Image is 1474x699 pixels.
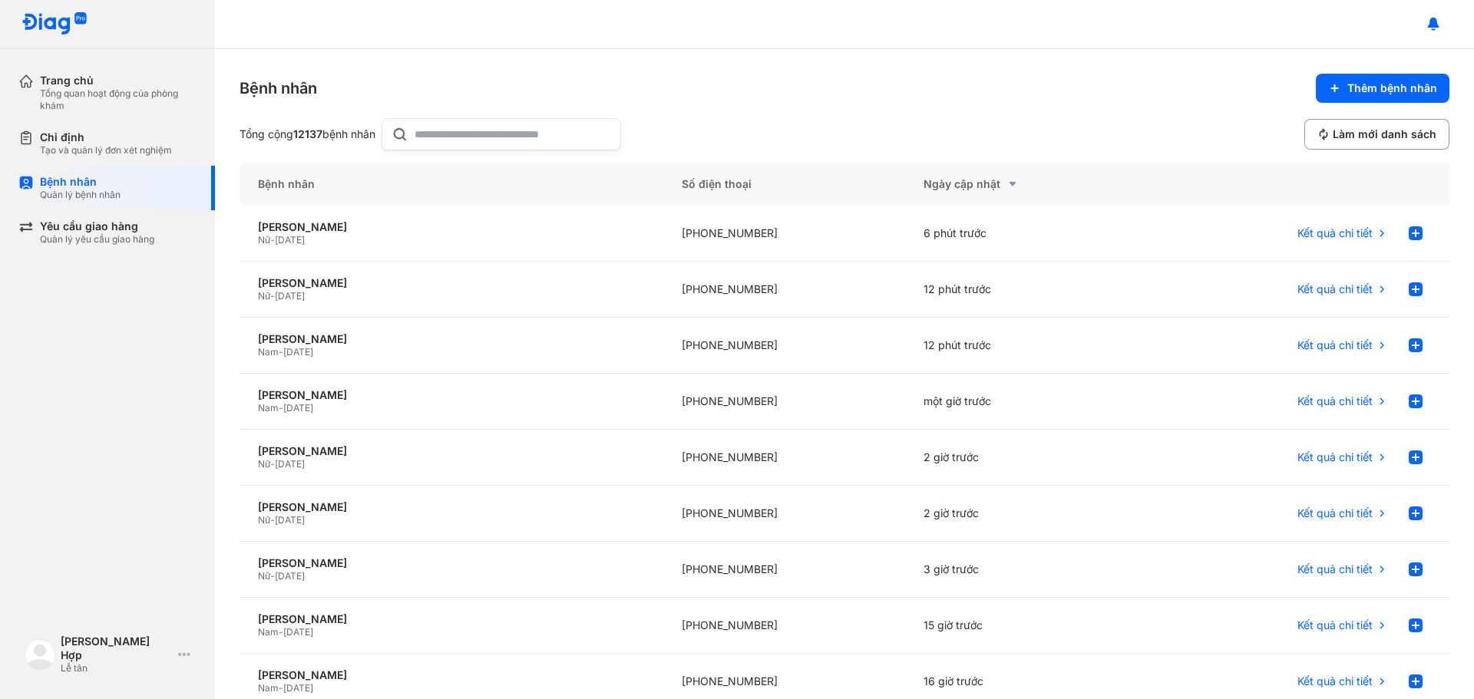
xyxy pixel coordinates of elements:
[279,626,283,638] span: -
[1297,450,1373,464] span: Kết quả chi tiết
[1297,674,1373,688] span: Kết quả chi tiết
[905,542,1147,598] div: 3 giờ trước
[905,318,1147,374] div: 12 phút trước
[40,130,172,144] div: Chỉ định
[258,346,279,358] span: Nam
[1297,226,1373,240] span: Kết quả chi tiết
[258,570,270,582] span: Nữ
[270,570,275,582] span: -
[258,444,645,458] div: [PERSON_NAME]
[40,175,121,189] div: Bệnh nhân
[1297,506,1373,520] span: Kết quả chi tiết
[61,635,172,662] div: [PERSON_NAME] Hợp
[275,290,305,302] span: [DATE]
[270,514,275,526] span: -
[905,262,1147,318] div: 12 phút trước
[258,290,270,302] span: Nữ
[275,458,305,470] span: [DATE]
[663,598,905,654] div: [PHONE_NUMBER]
[905,486,1147,542] div: 2 giờ trước
[663,374,905,430] div: [PHONE_NUMBER]
[663,542,905,598] div: [PHONE_NUMBER]
[258,500,645,514] div: [PERSON_NAME]
[40,189,121,201] div: Quản lý bệnh nhân
[1297,282,1373,296] span: Kết quả chi tiết
[905,430,1147,486] div: 2 giờ trước
[663,430,905,486] div: [PHONE_NUMBER]
[258,402,279,414] span: Nam
[258,332,645,346] div: [PERSON_NAME]
[279,402,283,414] span: -
[40,74,197,87] div: Trang chủ
[40,233,154,246] div: Quản lý yêu cầu giao hàng
[1297,394,1373,408] span: Kết quả chi tiết
[258,388,645,402] div: [PERSON_NAME]
[1297,562,1373,576] span: Kết quả chi tiết
[270,234,275,246] span: -
[258,682,279,694] span: Nam
[240,163,663,206] div: Bệnh nhân
[258,234,270,246] span: Nữ
[258,514,270,526] span: Nữ
[279,346,283,358] span: -
[663,206,905,262] div: [PHONE_NUMBER]
[1316,74,1449,103] button: Thêm bệnh nhân
[40,144,172,157] div: Tạo và quản lý đơn xét nghiệm
[258,556,645,570] div: [PERSON_NAME]
[293,127,322,140] span: 12137
[275,570,305,582] span: [DATE]
[905,374,1147,430] div: một giờ trước
[25,639,55,670] img: logo
[1304,119,1449,150] button: Làm mới danh sách
[61,662,172,674] div: Lễ tân
[1297,618,1373,632] span: Kết quả chi tiết
[275,514,305,526] span: [DATE]
[258,626,279,638] span: Nam
[283,346,313,358] span: [DATE]
[270,290,275,302] span: -
[1297,338,1373,352] span: Kết quả chi tiết
[40,219,154,233] div: Yêu cầu giao hàng
[240,127,375,141] div: Tổng cộng bệnh nhân
[663,486,905,542] div: [PHONE_NUMBER]
[270,458,275,470] span: -
[283,402,313,414] span: [DATE]
[21,12,88,36] img: logo
[1347,81,1437,95] span: Thêm bệnh nhân
[663,163,905,206] div: Số điện thoại
[40,87,197,112] div: Tổng quan hoạt động của phòng khám
[258,612,645,626] div: [PERSON_NAME]
[924,175,1129,193] div: Ngày cập nhật
[258,220,645,234] div: [PERSON_NAME]
[283,626,313,638] span: [DATE]
[905,206,1147,262] div: 6 phút trước
[663,318,905,374] div: [PHONE_NUMBER]
[258,458,270,470] span: Nữ
[905,598,1147,654] div: 15 giờ trước
[258,668,645,682] div: [PERSON_NAME]
[240,77,317,99] div: Bệnh nhân
[1333,127,1436,141] span: Làm mới danh sách
[258,276,645,290] div: [PERSON_NAME]
[279,682,283,694] span: -
[275,234,305,246] span: [DATE]
[663,262,905,318] div: [PHONE_NUMBER]
[283,682,313,694] span: [DATE]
